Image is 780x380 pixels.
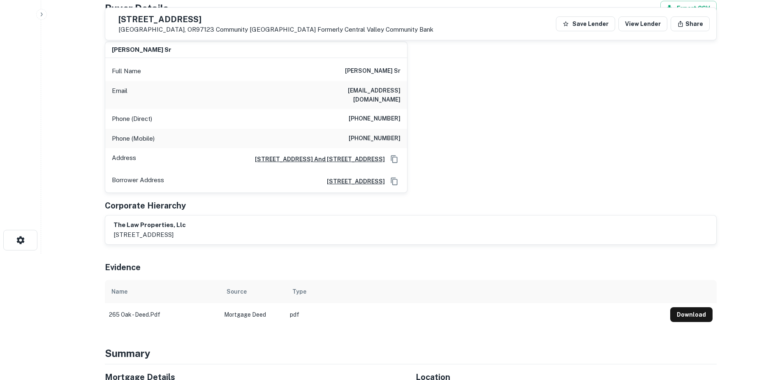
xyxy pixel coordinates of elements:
p: Address [112,153,136,165]
p: [STREET_ADDRESS] [113,230,186,240]
h4: Buyer Details [105,1,169,16]
iframe: Chat Widget [739,314,780,354]
button: Share [671,16,710,31]
th: Type [286,280,666,303]
td: Mortgage Deed [220,303,286,326]
td: 265 oak - deed.pdf [105,303,220,326]
h6: [PHONE_NUMBER] [349,134,400,144]
a: View Lender [618,16,667,31]
div: Name [111,287,127,297]
h6: [PERSON_NAME] sr [345,66,400,76]
h6: the law properties, llc [113,220,186,230]
th: Name [105,280,220,303]
p: Full Name [112,66,141,76]
button: Export CSV [660,1,717,16]
a: Community [GEOGRAPHIC_DATA] Formerly Central Valley Community Bank [216,26,433,33]
td: pdf [286,303,666,326]
div: scrollable content [105,280,717,326]
button: Copy Address [388,175,400,188]
h5: Evidence [105,261,141,273]
p: Borrower Address [112,175,164,188]
th: Source [220,280,286,303]
h5: [STREET_ADDRESS] [118,15,433,23]
p: Email [112,86,127,104]
div: Type [292,287,306,297]
button: Save Lender [556,16,615,31]
button: Copy Address [388,153,400,165]
div: Source [227,287,247,297]
h6: [PERSON_NAME] sr [112,45,171,55]
p: [GEOGRAPHIC_DATA], OR97123 [118,26,433,33]
h6: [PHONE_NUMBER] [349,114,400,124]
p: Phone (Mobile) [112,134,155,144]
a: [STREET_ADDRESS] [320,177,385,186]
p: Phone (Direct) [112,114,152,124]
button: Download [670,307,713,322]
h5: Corporate Hierarchy [105,199,186,212]
h6: [EMAIL_ADDRESS][DOMAIN_NAME] [302,86,400,104]
h4: Summary [105,346,717,361]
a: [STREET_ADDRESS] And [STREET_ADDRESS] [248,155,385,164]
